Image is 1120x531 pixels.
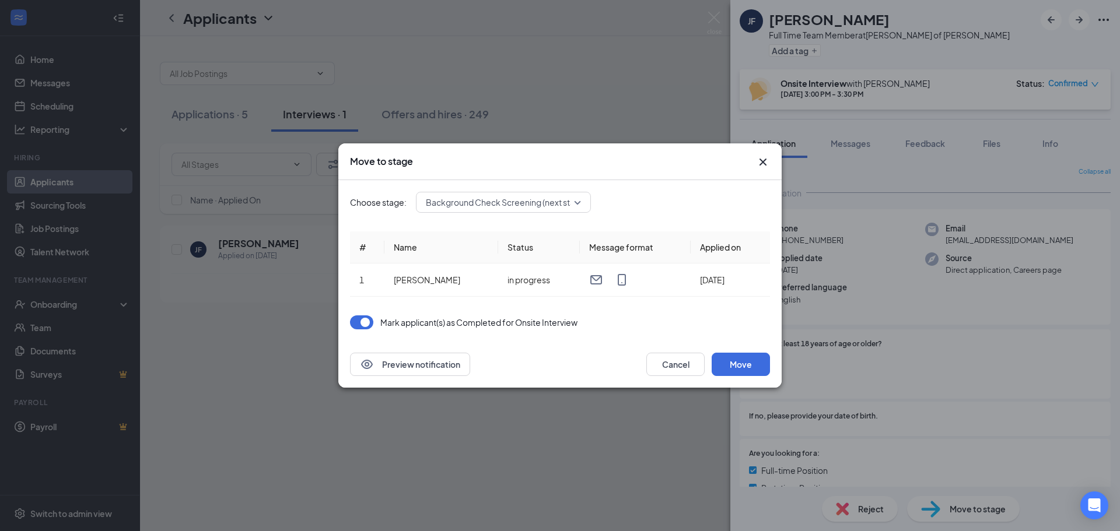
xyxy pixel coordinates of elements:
th: Status [498,231,580,263]
div: Open Intercom Messenger [1080,491,1108,519]
svg: Cross [756,155,770,169]
th: Applied on [691,231,770,263]
td: [DATE] [691,263,770,297]
button: Cancel [646,353,705,376]
p: Mark applicant(s) as Completed for Onsite Interview [380,317,577,328]
td: [PERSON_NAME] [384,263,498,297]
svg: MobileSms [615,273,629,287]
h3: Move to stage [350,155,413,168]
svg: Eye [360,357,374,371]
td: in progress [498,263,580,297]
span: 1 [359,275,364,285]
th: Message format [580,231,691,263]
button: EyePreview notification [350,353,470,376]
span: Background Check Screening (next stage) [426,194,587,211]
span: Choose stage: [350,196,407,209]
th: Name [384,231,498,263]
th: # [350,231,384,263]
button: Close [756,155,770,169]
svg: Email [589,273,603,287]
button: Move [712,353,770,376]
